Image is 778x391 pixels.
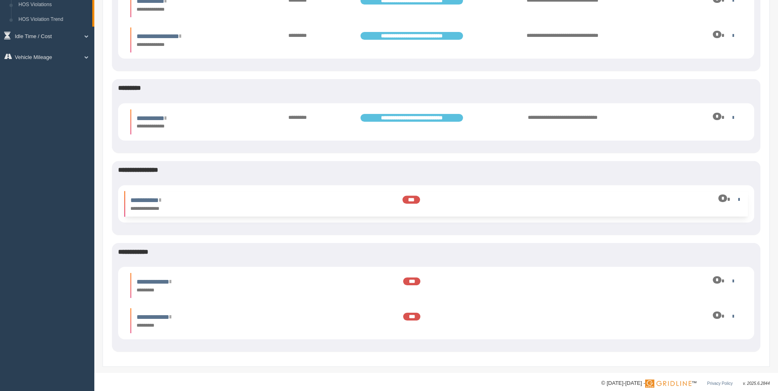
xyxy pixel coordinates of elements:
[645,380,691,388] img: Gridline
[130,273,742,298] li: Expand
[130,27,742,52] li: Expand
[743,381,770,386] span: v. 2025.6.2844
[707,381,732,386] a: Privacy Policy
[15,12,92,27] a: HOS Violation Trend
[130,109,742,134] li: Expand
[124,191,748,216] li: Expand
[130,308,742,333] li: Expand
[601,379,770,388] div: © [DATE]-[DATE] - ™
